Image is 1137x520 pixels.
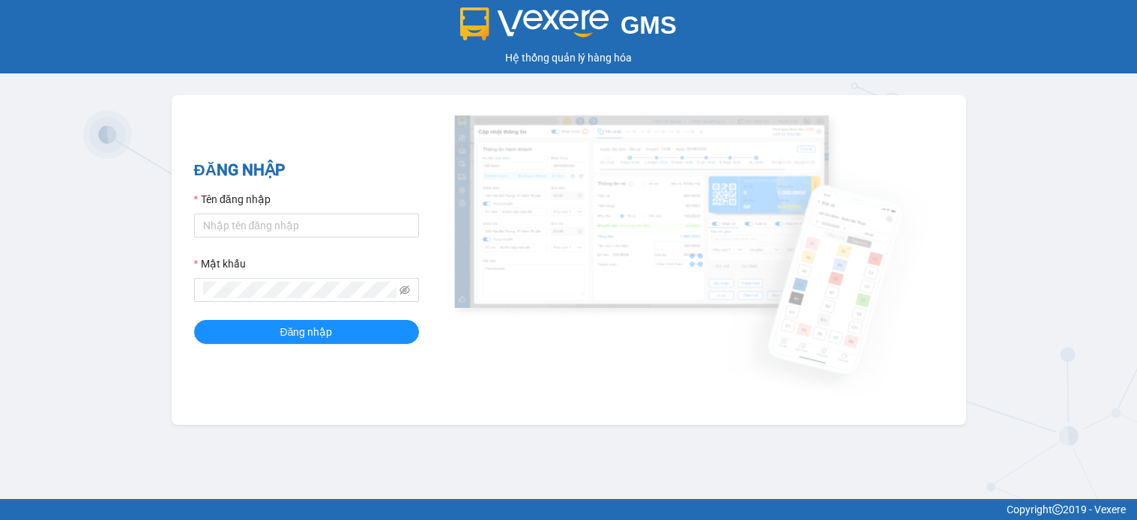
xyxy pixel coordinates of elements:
[203,282,396,298] input: Mật khẩu
[4,49,1133,66] div: Hệ thống quản lý hàng hóa
[194,256,246,272] label: Mật khẩu
[621,11,677,39] span: GMS
[194,214,419,238] input: Tên đăng nhập
[460,22,677,34] a: GMS
[194,158,419,183] h2: ĐĂNG NHẬP
[460,7,609,40] img: logo 2
[280,324,333,340] span: Đăng nhập
[399,285,410,295] span: eye-invisible
[194,320,419,344] button: Đăng nhập
[11,501,1126,518] div: Copyright 2019 - Vexere
[1052,504,1063,515] span: copyright
[194,191,271,208] label: Tên đăng nhập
